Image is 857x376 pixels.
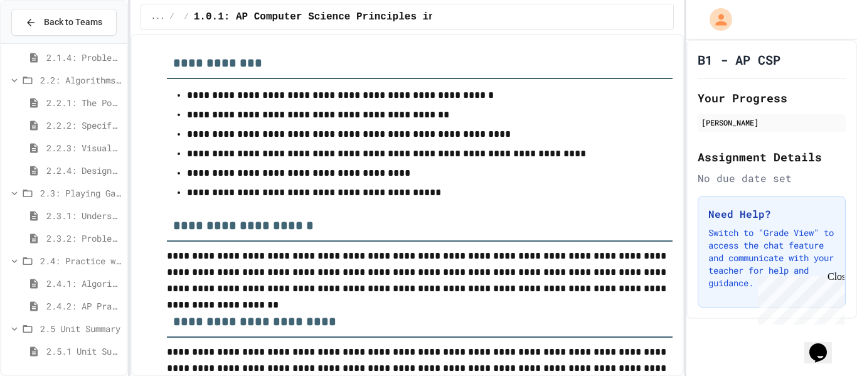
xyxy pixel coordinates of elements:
span: Back to Teams [44,16,102,29]
h2: Your Progress [698,89,846,107]
span: 2.1.4: Problem Solving Practice [46,51,122,64]
span: 2.2.1: The Power of Algorithms [46,96,122,109]
span: 2.2.4: Designing Flowcharts [46,164,122,177]
span: 2.3: Playing Games [40,186,122,200]
span: 2.4.2: AP Practice Questions [46,299,122,313]
span: 1.0.1: AP Computer Science Principles in Python Course Syllabus [194,9,573,24]
div: [PERSON_NAME] [701,117,842,128]
button: Back to Teams [11,9,117,36]
div: No due date set [698,171,846,186]
span: 2.2.3: Visualizing Logic with Flowcharts [46,141,122,154]
span: 2.5 Unit Summary [40,322,122,335]
span: 2.2.2: Specifying Ideas with Pseudocode [46,119,122,132]
span: / [184,12,189,22]
span: 2.4: Practice with Algorithms [40,254,122,267]
iframe: chat widget [804,326,844,363]
span: ... [151,12,165,22]
h2: Assignment Details [698,148,846,166]
div: Chat with us now!Close [5,5,87,80]
iframe: chat widget [753,271,844,325]
h3: Need Help? [708,207,835,222]
span: 2.4.1: Algorithm Practice Exercises [46,277,122,290]
span: 2.3.1: Understanding Games with Flowcharts [46,209,122,222]
span: / [169,12,174,22]
p: Switch to "Grade View" to access the chat feature and communicate with your teacher for help and ... [708,227,835,289]
span: 2.2: Algorithms - from Pseudocode to Flowcharts [40,73,122,87]
span: 2.3.2: Problem Solving Reflection [46,232,122,245]
div: My Account [696,5,735,34]
span: 2.5.1 Unit Summary [46,345,122,358]
h1: B1 - AP CSP [698,51,780,68]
